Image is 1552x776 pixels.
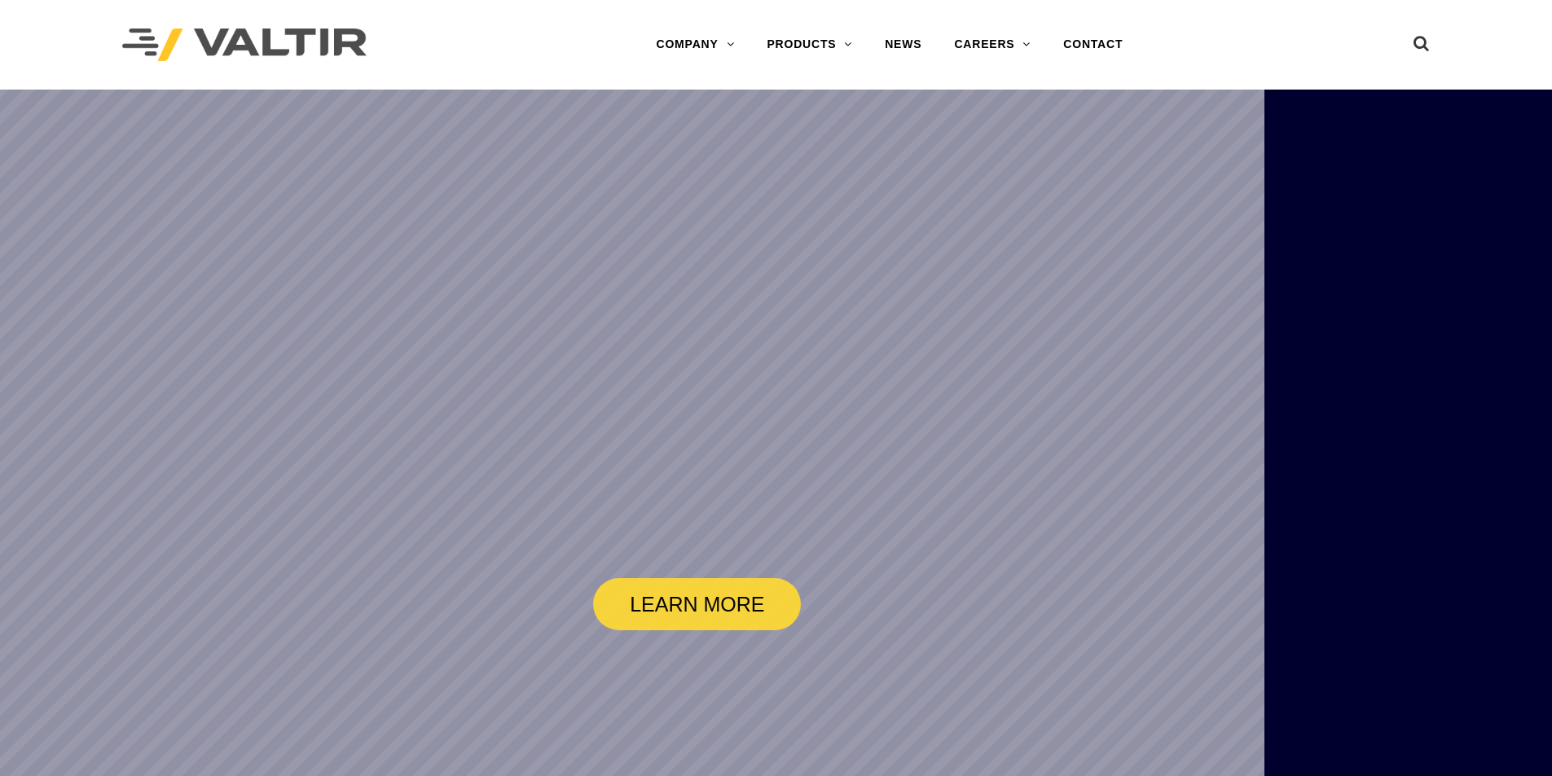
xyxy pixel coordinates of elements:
a: PRODUCTS [750,28,868,61]
a: LEARN MORE [593,578,801,630]
a: NEWS [868,28,938,61]
img: Valtir [122,28,367,62]
a: COMPANY [640,28,750,61]
a: CAREERS [938,28,1047,61]
a: CONTACT [1047,28,1139,61]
